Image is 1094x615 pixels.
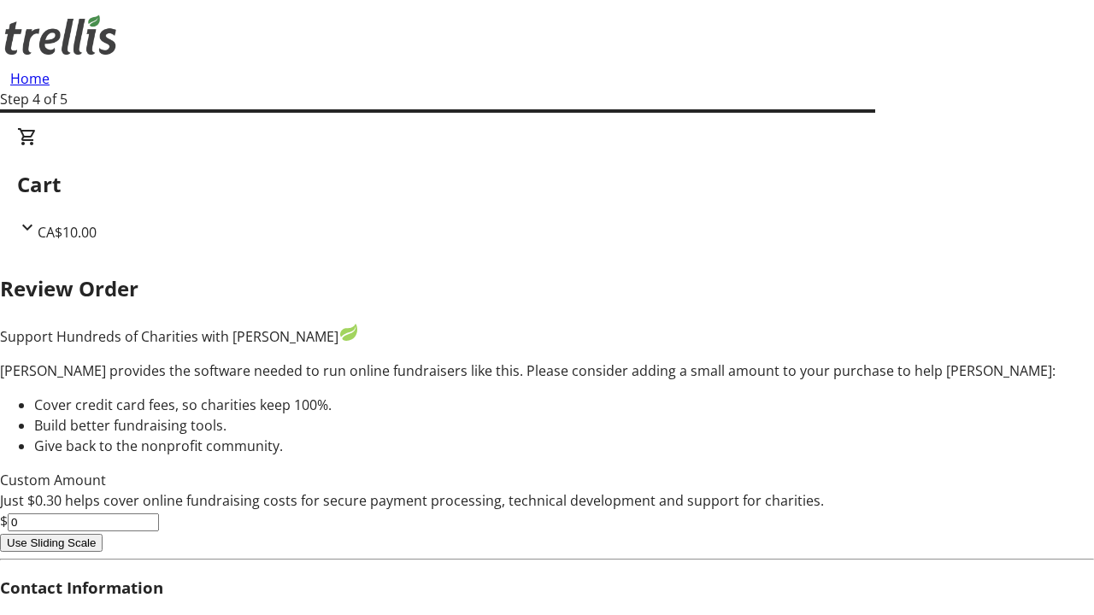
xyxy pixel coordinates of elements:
span: CA$10.00 [38,223,97,242]
li: Build better fundraising tools. [34,415,1094,436]
h2: Cart [17,169,1077,200]
li: Give back to the nonprofit community. [34,436,1094,456]
li: Cover credit card fees, so charities keep 100%. [34,395,1094,415]
div: CartCA$10.00 [17,126,1077,243]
